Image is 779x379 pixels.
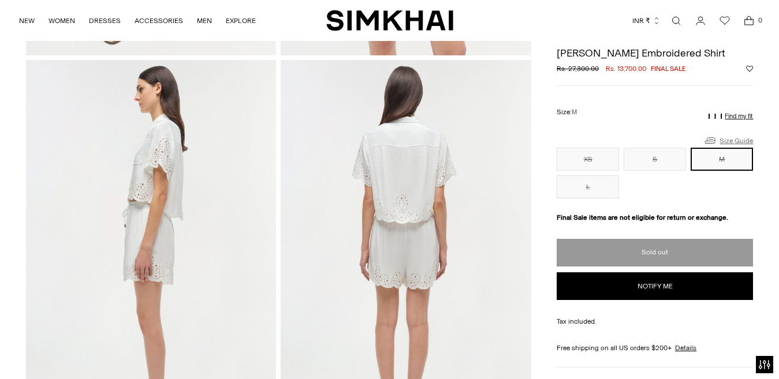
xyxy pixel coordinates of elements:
[557,272,753,300] button: Notify me
[703,133,753,148] a: Size Guide
[557,107,577,118] label: Size:
[557,175,619,198] button: L
[557,316,753,327] div: Tax included.
[755,15,765,25] span: 0
[226,8,256,33] a: EXPLORE
[624,148,686,171] button: S
[572,108,577,116] span: M
[665,9,688,32] a: Open search modal
[326,9,453,32] a: SIMKHAI
[746,65,753,72] button: Add to Wishlist
[675,343,696,353] a: Details
[606,63,646,74] span: Rs. 13,700.00
[19,8,35,33] a: NEW
[557,343,753,353] div: Free shipping on all US orders $200+
[49,8,75,33] a: WOMEN
[557,48,753,58] h1: [PERSON_NAME] Embroidered Shirt
[737,9,761,32] a: Open cart modal
[197,8,212,33] a: MEN
[557,63,599,74] s: Rs. 27,300.00
[632,8,661,33] button: INR ₹
[689,9,712,32] a: Go to the account page
[713,9,736,32] a: Wishlist
[557,213,728,222] strong: Final Sale items are not eligible for return or exchange.
[557,148,619,171] button: XS
[89,8,121,33] a: DRESSES
[691,148,753,171] button: M
[135,8,183,33] a: ACCESSORIES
